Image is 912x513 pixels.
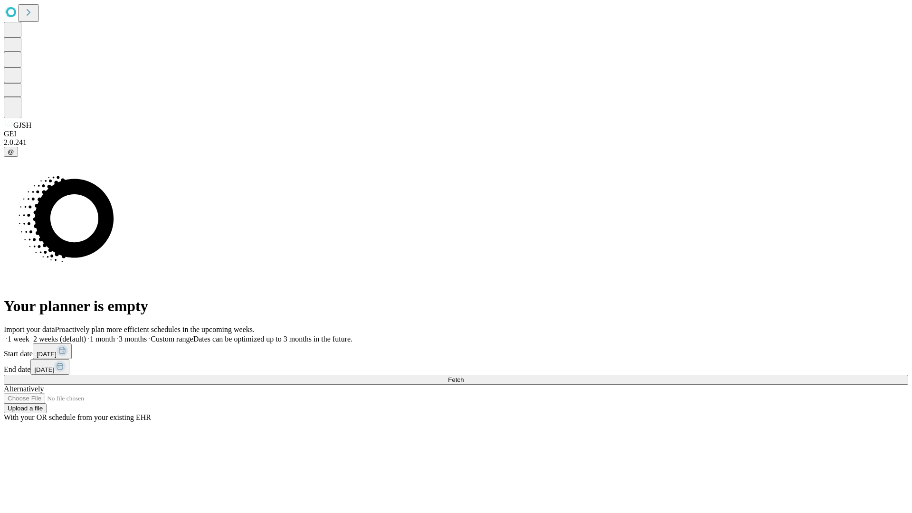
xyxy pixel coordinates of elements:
span: Custom range [151,335,193,343]
button: Upload a file [4,403,47,413]
span: 1 week [8,335,29,343]
div: End date [4,359,908,375]
span: Dates can be optimized up to 3 months in the future. [193,335,352,343]
div: Start date [4,343,908,359]
span: [DATE] [37,351,57,358]
span: 2 weeks (default) [33,335,86,343]
button: @ [4,147,18,157]
span: GJSH [13,121,31,129]
span: @ [8,148,14,155]
button: [DATE] [30,359,69,375]
span: Alternatively [4,385,44,393]
span: With your OR schedule from your existing EHR [4,413,151,421]
h1: Your planner is empty [4,297,908,315]
div: GEI [4,130,908,138]
span: Import your data [4,325,55,333]
button: Fetch [4,375,908,385]
button: [DATE] [33,343,72,359]
span: 3 months [119,335,147,343]
span: Fetch [448,376,464,383]
div: 2.0.241 [4,138,908,147]
span: [DATE] [34,366,54,373]
span: Proactively plan more efficient schedules in the upcoming weeks. [55,325,255,333]
span: 1 month [90,335,115,343]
